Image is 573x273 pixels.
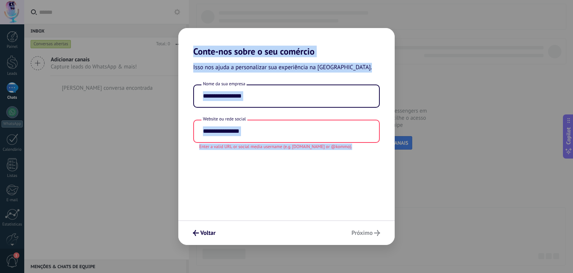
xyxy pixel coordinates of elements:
[193,63,372,73] span: Isso nos ajuda a personalizar sua experiência na [GEOGRAPHIC_DATA].
[201,81,247,87] span: Nome da sua empresa
[201,116,247,122] span: Website ou rede social
[200,230,216,236] span: Voltar
[190,227,219,239] button: Voltar
[199,144,352,150] span: Enter a valid URL or social media username (e.g. [DOMAIN_NAME] or @kommo).
[178,28,395,57] h2: Conte-nos sobre o seu comércio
